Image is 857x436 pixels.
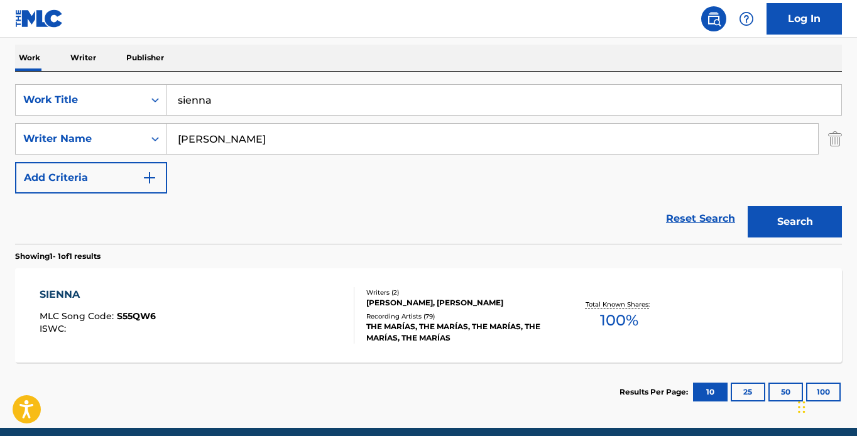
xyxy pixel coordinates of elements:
img: help [739,11,754,26]
div: [PERSON_NAME], [PERSON_NAME] [366,297,551,308]
img: search [706,11,721,26]
div: THE MARÍAS, THE MARÍAS, THE MARÍAS, THE MARÍAS, THE MARÍAS [366,321,551,344]
p: Work [15,45,44,71]
p: Writer [67,45,100,71]
p: Publisher [123,45,168,71]
p: Total Known Shares: [586,300,653,309]
p: Results Per Page: [620,386,691,398]
div: Writers ( 2 ) [366,288,551,297]
img: MLC Logo [15,9,63,28]
img: 9d2ae6d4665cec9f34b9.svg [142,170,157,185]
img: Delete Criterion [828,123,842,155]
div: SIENNA [40,287,156,302]
div: Help [734,6,759,31]
div: Drag [798,388,805,426]
span: MLC Song Code : [40,310,117,322]
a: Log In [767,3,842,35]
a: Reset Search [660,205,741,232]
button: 25 [731,383,765,401]
a: SIENNAMLC Song Code:S55QW6ISWC:Writers (2)[PERSON_NAME], [PERSON_NAME]Recording Artists (79)THE M... [15,268,842,362]
button: Add Criteria [15,162,167,193]
p: Showing 1 - 1 of 1 results [15,251,101,262]
button: Search [748,206,842,237]
span: 100 % [600,309,638,332]
div: Writer Name [23,131,136,146]
button: 50 [768,383,803,401]
div: Work Title [23,92,136,107]
button: 10 [693,383,728,401]
span: ISWC : [40,323,69,334]
span: S55QW6 [117,310,156,322]
div: Recording Artists ( 79 ) [366,312,551,321]
a: Public Search [701,6,726,31]
iframe: Chat Widget [794,376,857,436]
form: Search Form [15,84,842,244]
